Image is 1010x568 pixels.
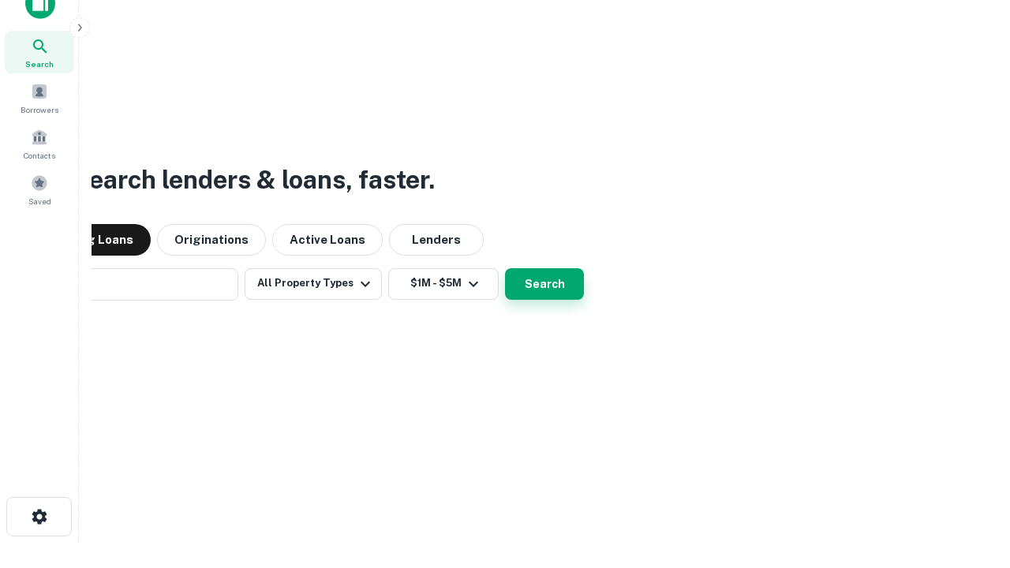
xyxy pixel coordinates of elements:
[505,268,584,300] button: Search
[25,58,54,70] span: Search
[21,103,58,116] span: Borrowers
[389,224,484,256] button: Lenders
[5,168,74,211] a: Saved
[245,268,382,300] button: All Property Types
[24,149,55,162] span: Contacts
[157,224,266,256] button: Originations
[28,195,51,207] span: Saved
[272,224,383,256] button: Active Loans
[5,31,74,73] a: Search
[72,161,435,199] h3: Search lenders & loans, faster.
[931,442,1010,518] iframe: Chat Widget
[5,77,74,119] a: Borrowers
[388,268,499,300] button: $1M - $5M
[5,122,74,165] a: Contacts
